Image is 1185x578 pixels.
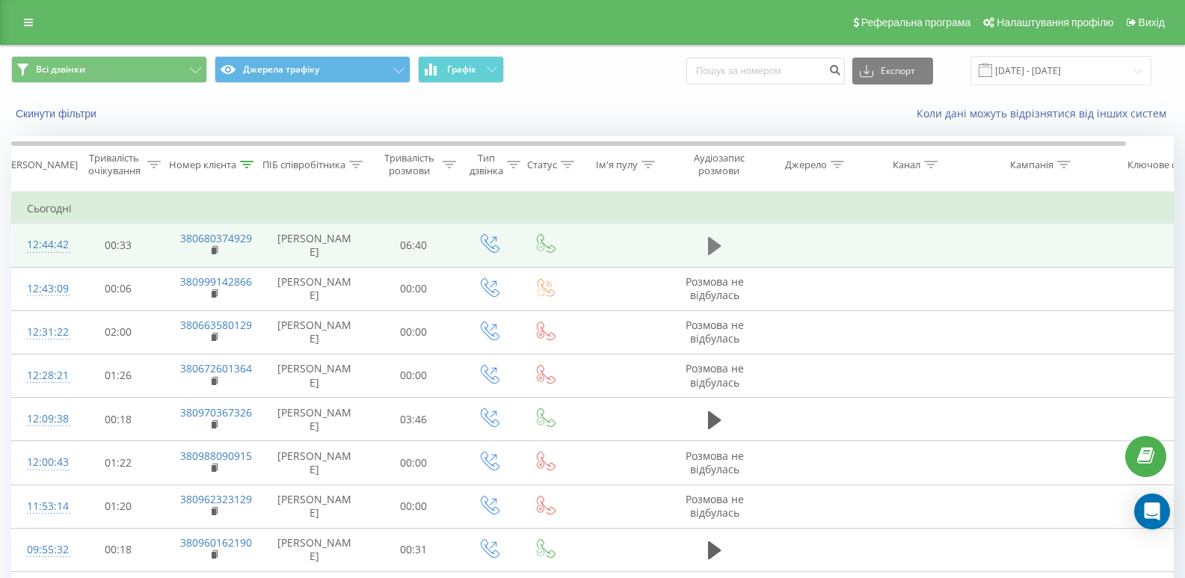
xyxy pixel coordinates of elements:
td: 01:22 [72,441,165,485]
td: [PERSON_NAME] [262,354,367,397]
span: Розмова не відбулась [686,361,744,389]
td: 00:00 [367,310,461,354]
a: Коли дані можуть відрізнятися вiд інших систем [917,106,1174,120]
div: Аудіозапис розмови [683,152,755,177]
a: 380680374929 [180,231,252,245]
span: Розмова не відбулась [686,274,744,302]
div: Тривалість очікування [84,152,144,177]
div: 09:55:32 [27,535,57,565]
button: Графік [418,56,504,83]
span: Всі дзвінки [36,64,85,76]
td: 02:00 [72,310,165,354]
td: [PERSON_NAME] [262,224,367,267]
div: 11:53:14 [27,492,57,521]
td: 00:00 [367,441,461,485]
div: [PERSON_NAME] [2,159,78,171]
div: 12:43:09 [27,274,57,304]
span: Вихід [1139,16,1165,28]
td: 00:00 [367,485,461,528]
a: 380999142866 [180,274,252,289]
a: 380988090915 [180,449,252,463]
div: Open Intercom Messenger [1134,494,1170,529]
a: 380962323129 [180,492,252,506]
a: 380970367326 [180,405,252,419]
td: [PERSON_NAME] [262,310,367,354]
td: 06:40 [367,224,461,267]
div: ПІБ співробітника [262,159,345,171]
span: Розмова не відбулась [686,492,744,520]
div: Тривалість розмови [380,152,439,177]
div: 12:28:21 [27,361,57,390]
a: 380960162190 [180,535,252,550]
span: Реферальна програма [861,16,971,28]
a: 380663580129 [180,318,252,332]
button: Експорт [852,58,933,84]
span: Розмова не відбулась [686,318,744,345]
td: 01:20 [72,485,165,528]
td: [PERSON_NAME] [262,441,367,485]
a: 380672601364 [180,361,252,375]
span: Налаштування профілю [997,16,1113,28]
td: 00:18 [72,528,165,571]
td: [PERSON_NAME] [262,398,367,441]
span: Графік [447,64,476,75]
button: Скинути фільтри [11,107,104,120]
td: [PERSON_NAME] [262,485,367,528]
td: [PERSON_NAME] [262,267,367,310]
button: Джерела трафіку [215,56,410,83]
div: 12:09:38 [27,405,57,434]
div: Канал [893,159,920,171]
div: Тип дзвінка [470,152,503,177]
button: Всі дзвінки [11,56,207,83]
div: Кампанія [1010,159,1053,171]
td: 00:00 [367,354,461,397]
td: 00:33 [72,224,165,267]
td: 00:00 [367,267,461,310]
td: 00:31 [367,528,461,571]
div: 12:00:43 [27,448,57,477]
td: [PERSON_NAME] [262,528,367,571]
td: 03:46 [367,398,461,441]
div: Номер клієнта [169,159,236,171]
div: Статус [527,159,557,171]
td: 00:06 [72,267,165,310]
div: 12:44:42 [27,230,57,259]
td: 00:18 [72,398,165,441]
div: Джерело [785,159,827,171]
div: Ім'я пулу [596,159,638,171]
input: Пошук за номером [686,58,845,84]
div: 12:31:22 [27,318,57,347]
span: Розмова не відбулась [686,449,744,476]
td: 01:26 [72,354,165,397]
